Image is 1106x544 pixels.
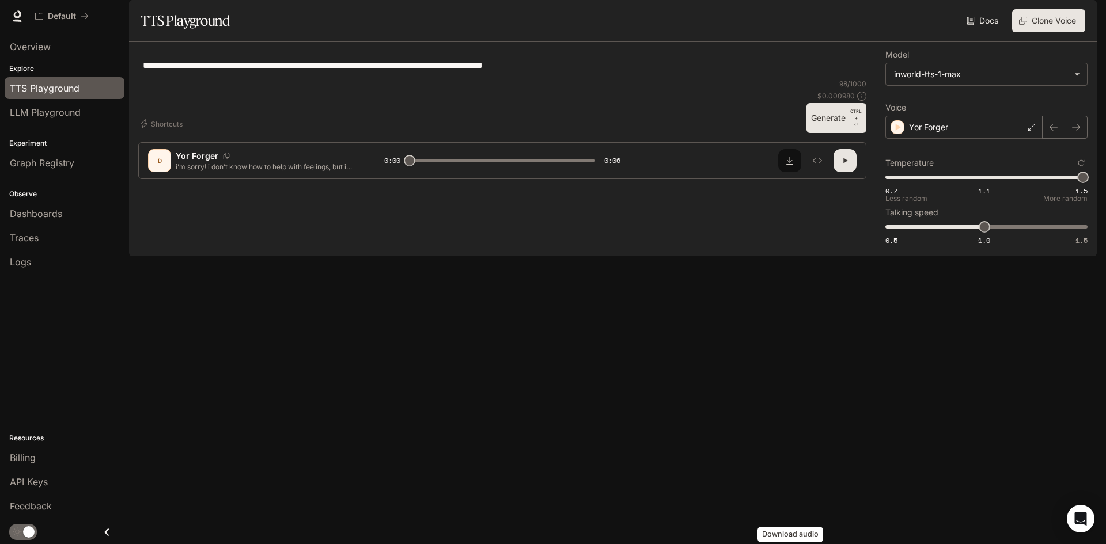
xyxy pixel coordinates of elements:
span: 0:06 [604,155,620,166]
span: 0.5 [885,235,897,245]
p: Temperature [885,159,934,167]
button: GenerateCTRL +⏎ [806,103,866,133]
p: $ 0.000980 [817,91,855,101]
button: Inspect [806,149,829,172]
p: i’m sorry! i don’t know how to help with feelings, but i can bury them six feet under if you want… [176,162,357,172]
span: 0:00 [384,155,400,166]
p: Yor Forger [176,150,218,162]
span: 1.5 [1075,235,1088,245]
p: Default [48,12,76,21]
p: More random [1043,195,1088,202]
p: CTRL + [850,108,862,121]
button: Copy Voice ID [218,153,234,159]
p: Voice [885,104,906,112]
span: 0.7 [885,186,897,196]
div: inworld-tts-1-max [886,63,1087,85]
span: 1.0 [978,235,990,245]
button: All workspaces [30,5,94,28]
div: D [150,151,169,170]
a: Docs [964,9,1003,32]
span: 1.5 [1075,186,1088,196]
p: ⏎ [850,108,862,128]
p: Less random [885,195,927,202]
p: Yor Forger [909,121,948,133]
p: 98 / 1000 [839,79,866,89]
button: Shortcuts [138,115,187,133]
div: Open Intercom Messenger [1067,505,1094,532]
div: Download audio [757,527,823,542]
button: Download audio [778,149,801,172]
p: Model [885,51,909,59]
h1: TTS Playground [141,9,230,32]
span: 1.1 [978,186,990,196]
button: Clone Voice [1012,9,1085,32]
div: inworld-tts-1-max [894,69,1069,80]
p: Talking speed [885,208,938,216]
button: Reset to default [1075,157,1088,169]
